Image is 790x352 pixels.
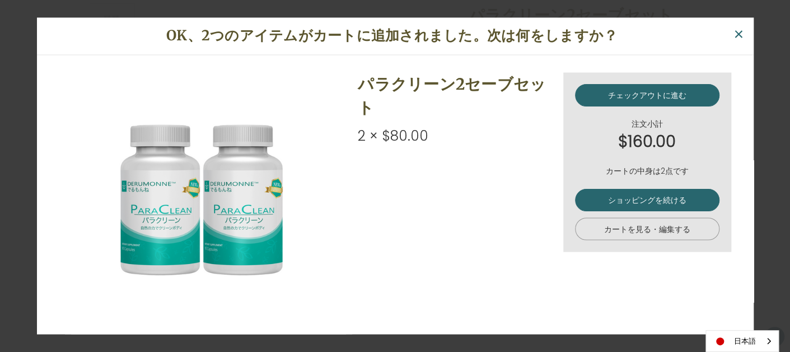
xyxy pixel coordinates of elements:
[358,126,551,147] div: 2 × $80.00
[733,22,744,47] span: ×
[54,25,730,47] h1: OK、2つのアイテムがカートに追加されました。次は何をしますか？
[575,84,719,106] a: チェックアウトに進む
[706,331,778,351] a: 日本語
[575,189,719,211] a: ショッピングを続ける
[705,330,779,352] aside: Language selected: 日本語
[358,72,551,119] h2: パラクリーン2セーブセット
[575,165,719,177] p: カートの中身は2点です
[575,130,719,154] strong: $160.00
[575,118,719,154] div: 注文小計
[575,217,719,240] a: カートを見る・編集する
[71,72,347,348] img: パラクリーン2セーブセット
[705,330,779,352] div: Language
